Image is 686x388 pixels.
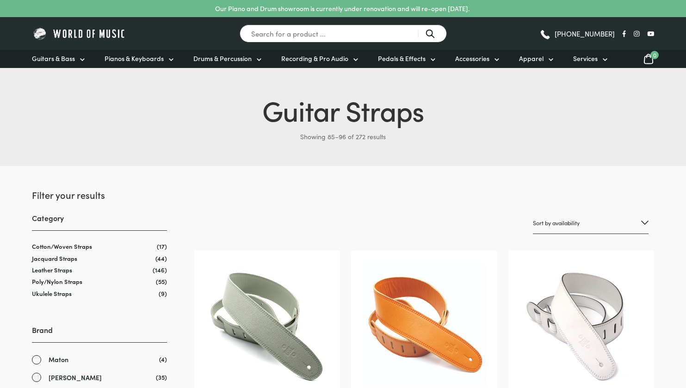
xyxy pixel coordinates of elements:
a: Ukulele Straps [32,289,72,298]
span: (146) [153,266,167,274]
span: Accessories [455,54,489,63]
span: Services [573,54,598,63]
span: (4) [159,354,167,364]
span: (44) [155,254,167,262]
input: Search for a product ... [240,25,447,43]
img: DSL 2.5" Triple Garment Strap Lime [204,260,331,387]
select: Shop order [533,212,649,234]
h3: Brand [32,325,167,343]
a: [PERSON_NAME] [32,372,167,383]
span: Maton [49,354,68,365]
span: [PHONE_NUMBER] [555,30,615,37]
h3: Category [32,213,167,231]
h2: Filter your results [32,188,167,201]
p: Showing 85–96 of 272 results [32,129,654,144]
span: Guitars & Bass [32,54,75,63]
h1: Guitar Straps [32,90,654,129]
a: Cotton/Woven Straps [32,242,92,251]
a: Poly/Nylon Straps [32,277,82,286]
span: (35) [156,372,167,382]
span: Pianos & Keyboards [105,54,164,63]
img: DSL 2.5" Triple Garment Strap Orange [360,260,488,387]
img: World of Music [32,26,127,41]
a: [PHONE_NUMBER] [539,27,615,41]
img: DSL 2.5" Triple Garment Strap White [518,260,645,387]
span: (17) [157,242,167,250]
iframe: Chat with our support team [552,286,686,388]
span: 0 [650,51,659,59]
a: Leather Straps [32,265,72,274]
span: Pedals & Effects [378,54,426,63]
a: Jacquard Straps [32,254,77,263]
a: Maton [32,354,167,365]
span: Apparel [519,54,544,63]
span: (55) [156,277,167,285]
span: [PERSON_NAME] [49,372,102,383]
p: Our Piano and Drum showroom is currently under renovation and will re-open [DATE]. [215,4,470,13]
span: Drums & Percussion [193,54,252,63]
span: (9) [159,289,167,297]
span: Recording & Pro Audio [281,54,348,63]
